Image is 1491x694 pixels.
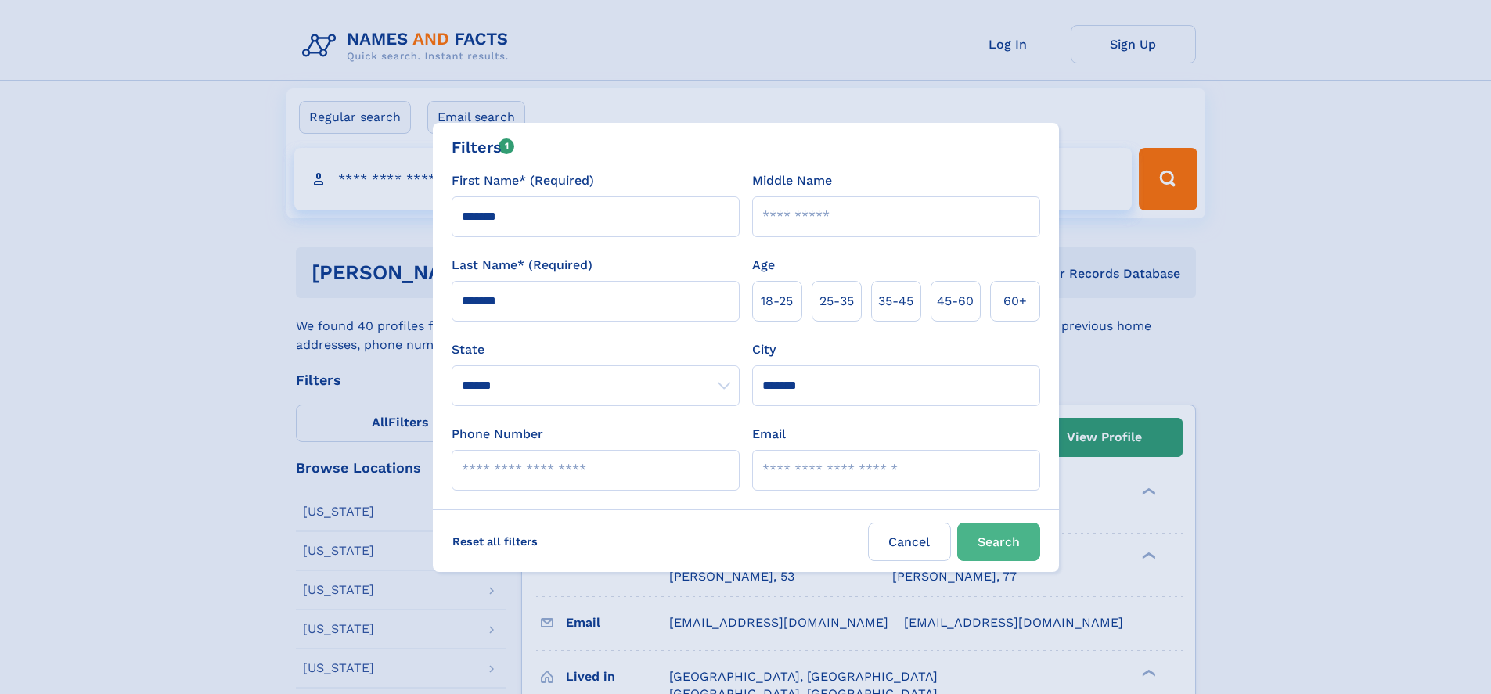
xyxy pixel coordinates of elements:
label: Age [752,256,775,275]
label: Cancel [868,523,951,561]
label: State [452,340,740,359]
label: Phone Number [452,425,543,444]
span: 35‑45 [878,292,913,311]
label: City [752,340,776,359]
span: 25‑35 [819,292,854,311]
span: 60+ [1003,292,1027,311]
label: First Name* (Required) [452,171,594,190]
span: 18‑25 [761,292,793,311]
span: 45‑60 [937,292,974,311]
button: Search [957,523,1040,561]
label: Middle Name [752,171,832,190]
div: Filters [452,135,515,159]
label: Reset all filters [442,523,548,560]
label: Last Name* (Required) [452,256,592,275]
label: Email [752,425,786,444]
